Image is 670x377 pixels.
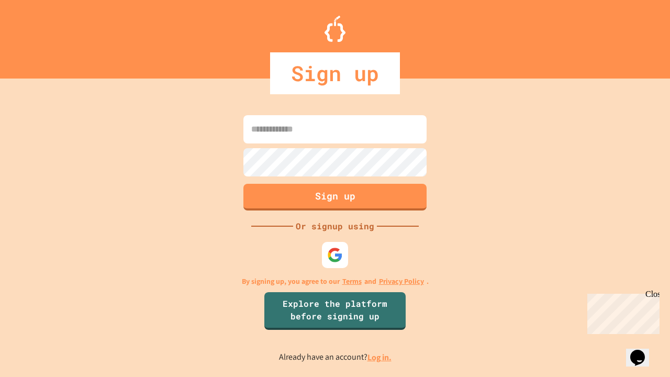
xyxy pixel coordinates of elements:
[583,290,660,334] iframe: chat widget
[367,352,392,363] a: Log in.
[379,276,424,287] a: Privacy Policy
[293,220,377,232] div: Or signup using
[626,335,660,367] iframe: chat widget
[342,276,362,287] a: Terms
[243,184,427,210] button: Sign up
[270,52,400,94] div: Sign up
[327,247,343,263] img: google-icon.svg
[242,276,429,287] p: By signing up, you agree to our and .
[264,292,406,330] a: Explore the platform before signing up
[325,16,345,42] img: Logo.svg
[279,351,392,364] p: Already have an account?
[4,4,72,66] div: Chat with us now!Close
